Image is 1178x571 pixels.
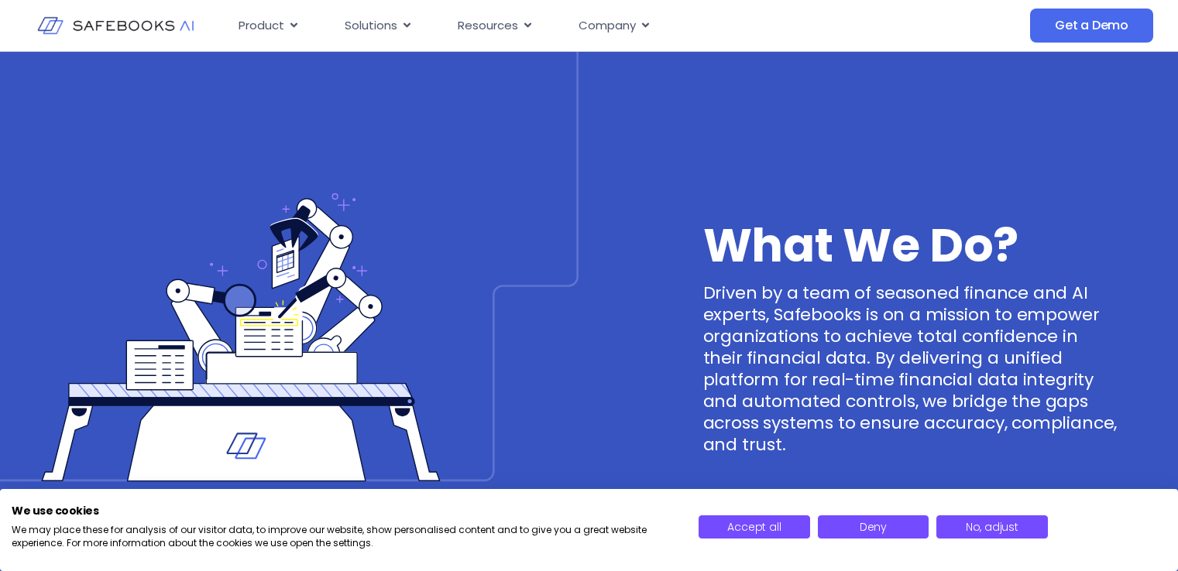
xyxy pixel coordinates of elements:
[1055,18,1128,33] span: Get a Demo
[239,17,284,35] span: Product
[818,515,929,539] button: Deny all cookies
[458,17,518,35] span: Resources
[966,519,1018,535] span: No, adjust
[699,515,809,539] button: Accept all cookies
[226,11,896,41] nav: Menu
[226,11,896,41] div: Menu Toggle
[12,524,675,550] p: We may place these for analysis of our visitor data, to improve our website, show personalised co...
[936,515,1047,539] button: Adjust cookie preferences
[1030,9,1153,43] a: Get a Demo
[703,282,1118,456] p: Driven by a team of seasoned finance and AI experts, Safebooks is on a mission to empower organiz...
[345,17,397,35] span: Solutions
[579,17,636,35] span: Company
[12,504,675,518] h2: We use cookies
[860,519,887,535] span: Deny
[727,519,781,535] span: Accept all
[703,230,1118,261] h3: What We Do?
